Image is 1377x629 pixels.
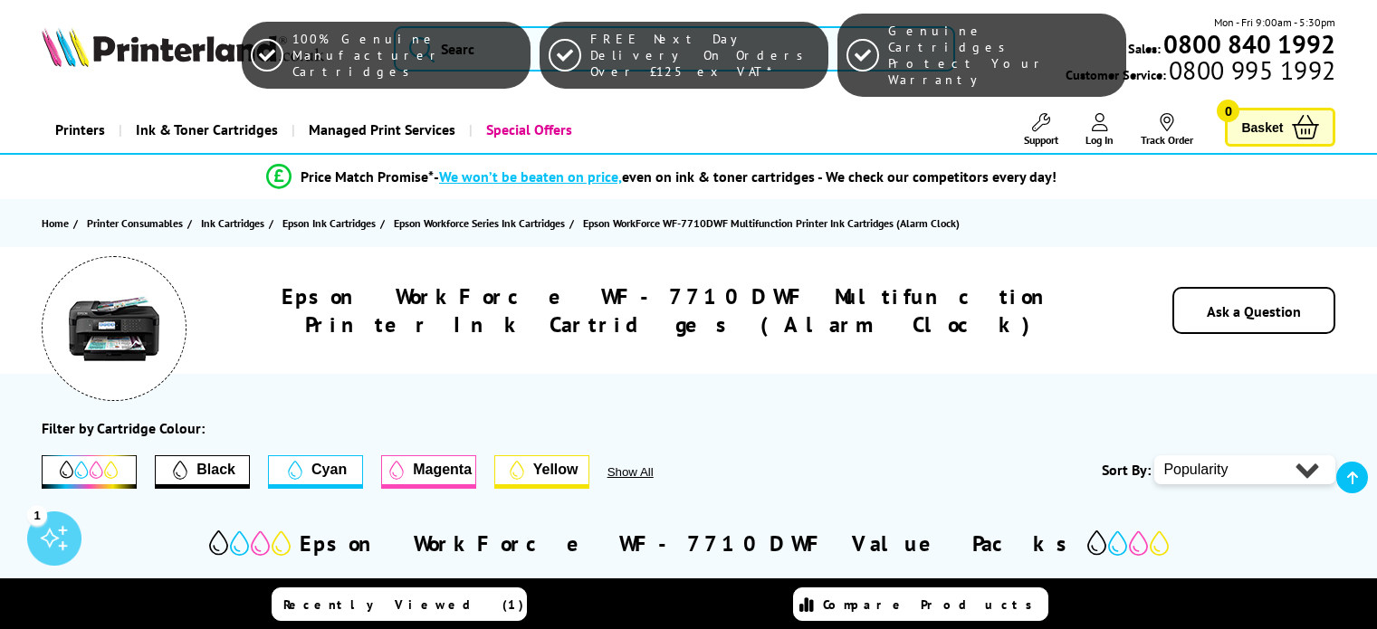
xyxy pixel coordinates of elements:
a: Recently Viewed (1) [272,587,527,621]
button: Filter by Black [155,455,250,489]
a: Home [42,214,73,233]
li: modal_Promise [9,161,1314,193]
span: Sort By: [1102,461,1151,479]
a: Log In [1085,113,1114,147]
a: Compare Products [793,587,1048,621]
div: 1 [27,505,47,525]
div: - even on ink & toner cartridges - We check our competitors every day! [434,167,1057,186]
a: Basket 0 [1225,108,1335,147]
a: Epson Ink Cartridges [282,214,380,233]
img: Epson WorkForce WF-7710DWF Multifunction Printer Ink Cartridges [69,283,159,374]
a: Printer Consumables [87,214,187,233]
a: Track Order [1141,113,1193,147]
div: Filter by Cartridge Colour: [42,419,205,437]
button: Show All [607,465,703,479]
span: Ink Cartridges [201,214,264,233]
span: Cyan [311,462,347,478]
span: FREE Next Day Delivery On Orders Over £125 ex VAT* [590,31,819,80]
span: We won’t be beaten on price, [439,167,622,186]
span: Price Match Promise* [301,167,434,186]
span: 0 [1217,100,1239,122]
span: Epson Ink Cartridges [282,214,376,233]
span: Black [196,462,235,478]
span: 100% Genuine Manufacturer Cartridges [292,31,521,80]
span: Genuine Cartridges Protect Your Warranty [888,23,1117,88]
span: Support [1024,133,1058,147]
a: Support [1024,113,1058,147]
span: Printer Consumables [87,214,183,233]
a: Ink & Toner Cartridges [119,107,292,153]
h1: Epson WorkForce WF-7710DWF Multifunction Printer Ink Cartridges (Alarm Clock) [238,282,1107,338]
a: Ask a Question [1207,302,1301,320]
span: Log In [1085,133,1114,147]
a: Ink Cartridges [201,214,269,233]
span: Yellow [533,462,579,478]
a: Managed Print Services [292,107,469,153]
span: Basket [1241,115,1283,139]
button: Cyan [268,455,363,489]
button: Yellow [494,455,589,489]
span: Ink & Toner Cartridges [136,107,278,153]
span: Magenta [413,462,472,478]
a: Epson Workforce Series Ink Cartridges [394,214,569,233]
span: Epson Workforce Series Ink Cartridges [394,214,565,233]
a: Special Offers [469,107,586,153]
span: Recently Viewed (1) [283,596,524,613]
span: Epson WorkForce WF-7710DWF Multifunction Printer Ink Cartridges (Alarm Clock) [583,216,960,230]
button: Magenta [381,455,476,489]
h2: Epson WorkForce WF-7710DWF Value Packs [300,529,1078,558]
span: Compare Products [823,596,1042,613]
a: Printers [42,107,119,153]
